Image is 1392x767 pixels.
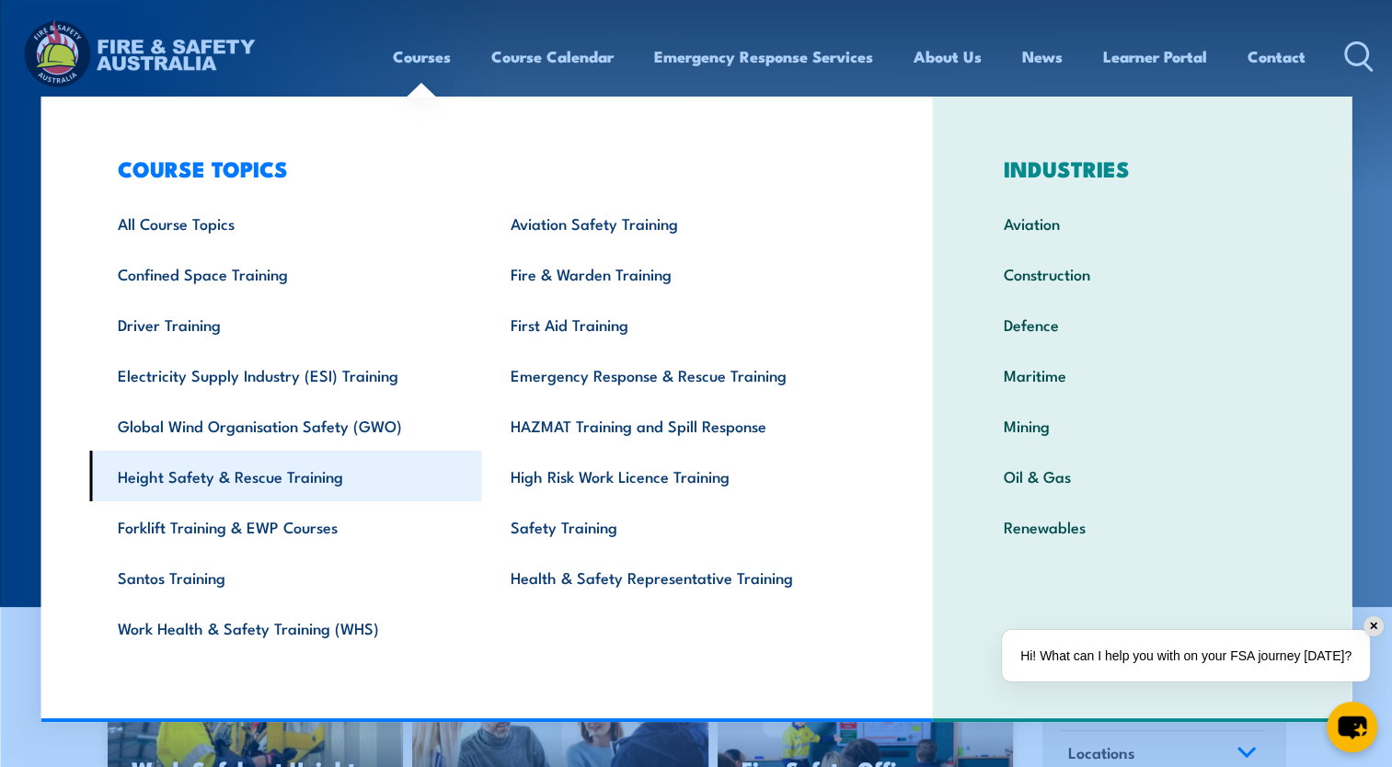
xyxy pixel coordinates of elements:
a: Work Health & Safety Training (WHS) [89,602,482,653]
a: Emergency Response Services [654,32,873,81]
span: Locations [1068,740,1135,765]
a: HAZMAT Training and Spill Response [482,400,875,451]
a: Forklift Training & EWP Courses [89,501,482,552]
a: Construction [975,248,1309,299]
a: Contact [1248,32,1306,81]
a: About Us [914,32,982,81]
button: chat-button [1327,702,1377,752]
a: Confined Space Training [89,248,482,299]
a: Renewables [975,501,1309,552]
a: Safety Training [482,501,875,552]
div: Hi! What can I help you with on your FSA journey [DATE]? [1002,630,1370,681]
a: Maritime [975,349,1309,400]
a: Fire & Warden Training [482,248,875,299]
a: Learner Portal [1103,32,1207,81]
a: Global Wind Organisation Safety (GWO) [89,400,482,451]
a: Height Safety & Rescue Training [89,451,482,501]
a: High Risk Work Licence Training [482,451,875,501]
div: ✕ [1363,616,1384,636]
a: First Aid Training [482,299,875,349]
a: Santos Training [89,552,482,602]
a: Emergency Response & Rescue Training [482,349,875,400]
a: Driver Training [89,299,482,349]
a: Mining [975,400,1309,451]
a: Aviation Safety Training [482,198,875,248]
a: Health & Safety Representative Training [482,552,875,602]
a: Electricity Supply Industry (ESI) Training [89,349,482,400]
a: Courses [393,32,451,81]
a: Defence [975,299,1309,349]
a: Course Calendar [491,32,614,81]
h3: INDUSTRIES [975,155,1309,181]
a: All Course Topics [89,198,482,248]
a: Aviation [975,198,1309,248]
a: Oil & Gas [975,451,1309,501]
h3: COURSE TOPICS [89,155,875,181]
a: News [1022,32,1063,81]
